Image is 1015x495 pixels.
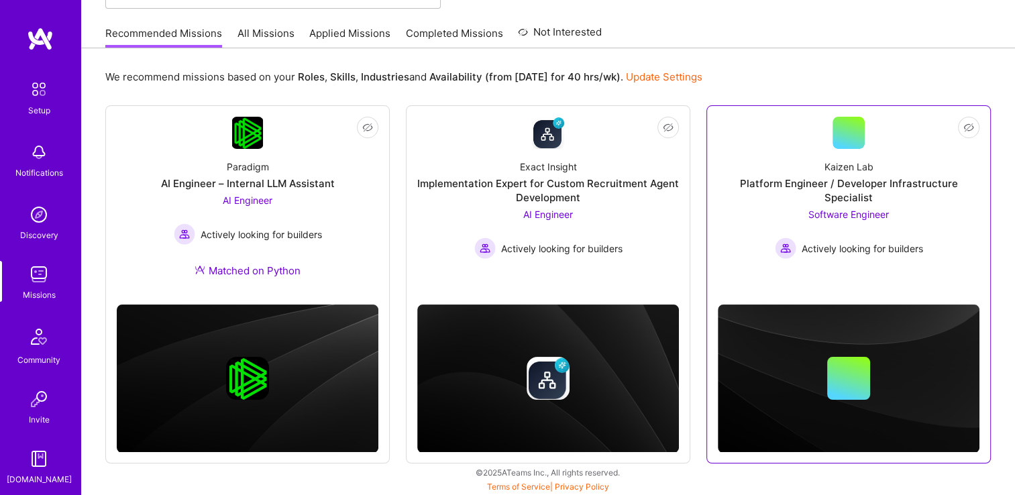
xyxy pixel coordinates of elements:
[29,412,50,427] div: Invite
[626,70,702,83] a: Update Settings
[25,386,52,412] img: Invite
[718,176,979,205] div: Platform Engineer / Developer Infrastructure Specialist
[523,209,573,220] span: AI Engineer
[237,26,295,48] a: All Missions
[501,241,623,256] span: Actively looking for builders
[81,455,1015,489] div: © 2025 ATeams Inc., All rights reserved.
[17,353,60,367] div: Community
[527,357,570,400] img: Company logo
[25,445,52,472] img: guide book
[227,160,269,174] div: Paradigm
[105,26,222,48] a: Recommended Missions
[27,27,54,51] img: logo
[361,70,409,83] b: Industries
[195,264,205,275] img: Ateam Purple Icon
[15,166,63,180] div: Notifications
[555,482,609,492] a: Privacy Policy
[718,117,979,279] a: Kaizen LabPlatform Engineer / Developer Infrastructure SpecialistSoftware Engineer Actively looki...
[802,241,923,256] span: Actively looking for builders
[298,70,325,83] b: Roles
[474,237,496,259] img: Actively looking for builders
[417,176,679,205] div: Implementation Expert for Custom Recruitment Agent Development
[808,209,889,220] span: Software Engineer
[487,482,609,492] span: |
[161,176,335,190] div: AI Engineer – Internal LLM Assistant
[309,26,390,48] a: Applied Missions
[330,70,356,83] b: Skills
[417,305,679,452] img: cover
[201,227,322,241] span: Actively looking for builders
[23,321,55,353] img: Community
[25,139,52,166] img: bell
[429,70,621,83] b: Availability (from [DATE] for 40 hrs/wk)
[417,117,679,279] a: Company LogoExact InsightImplementation Expert for Custom Recruitment Agent DevelopmentAI Enginee...
[226,357,269,400] img: Company logo
[195,264,301,278] div: Matched on Python
[775,237,796,259] img: Actively looking for builders
[963,122,974,133] i: icon EyeClosed
[25,261,52,288] img: teamwork
[223,195,272,206] span: AI Engineer
[824,160,873,174] div: Kaizen Lab
[117,117,378,294] a: Company LogoParadigmAI Engineer – Internal LLM AssistantAI Engineer Actively looking for builders...
[174,223,195,245] img: Actively looking for builders
[520,160,577,174] div: Exact Insight
[105,70,702,84] p: We recommend missions based on your , , and .
[663,122,674,133] i: icon EyeClosed
[25,201,52,228] img: discovery
[20,228,58,242] div: Discovery
[518,24,602,48] a: Not Interested
[232,117,264,149] img: Company Logo
[28,103,50,117] div: Setup
[487,482,550,492] a: Terms of Service
[718,305,979,452] img: cover
[23,288,56,302] div: Missions
[362,122,373,133] i: icon EyeClosed
[117,305,378,452] img: cover
[532,117,564,149] img: Company Logo
[25,75,53,103] img: setup
[406,26,503,48] a: Completed Missions
[7,472,72,486] div: [DOMAIN_NAME]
